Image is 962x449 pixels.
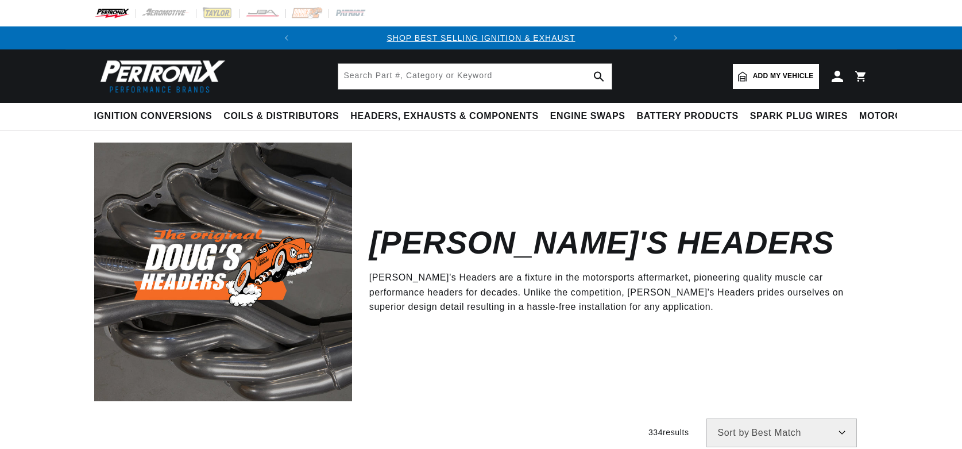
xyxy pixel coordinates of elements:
summary: Battery Products [631,103,744,130]
button: Translation missing: en.sections.announcements.previous_announcement [275,26,298,49]
div: Announcement [298,32,663,44]
summary: Spark Plug Wires [744,103,853,130]
a: Add my vehicle [733,64,819,89]
span: Motorcycle [859,110,928,122]
span: Ignition Conversions [94,110,213,122]
img: Doug's Headers [94,143,352,401]
span: Headers, Exhausts & Components [350,110,538,122]
select: Sort by [706,419,857,447]
img: Pertronix [94,56,226,96]
span: 334 results [648,428,689,437]
span: Engine Swaps [550,110,625,122]
slideshow-component: Translation missing: en.sections.announcements.announcement_bar [65,26,897,49]
span: Sort by [718,428,749,438]
summary: Engine Swaps [544,103,631,130]
span: Coils & Distributors [223,110,339,122]
input: Search Part #, Category or Keyword [338,64,612,89]
button: search button [586,64,612,89]
h2: [PERSON_NAME]'s Headers [369,229,834,256]
summary: Coils & Distributors [218,103,345,130]
summary: Motorcycle [853,103,933,130]
summary: Ignition Conversions [94,103,218,130]
button: Translation missing: en.sections.announcements.next_announcement [664,26,687,49]
span: Spark Plug Wires [750,110,848,122]
a: SHOP BEST SELLING IGNITION & EXHAUST [387,33,575,43]
summary: Headers, Exhausts & Components [345,103,544,130]
span: Battery Products [637,110,739,122]
div: 1 of 2 [298,32,663,44]
span: Add my vehicle [753,71,814,82]
p: [PERSON_NAME]'s Headers are a fixture in the motorsports aftermarket, pioneering quality muscle c... [369,270,851,314]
